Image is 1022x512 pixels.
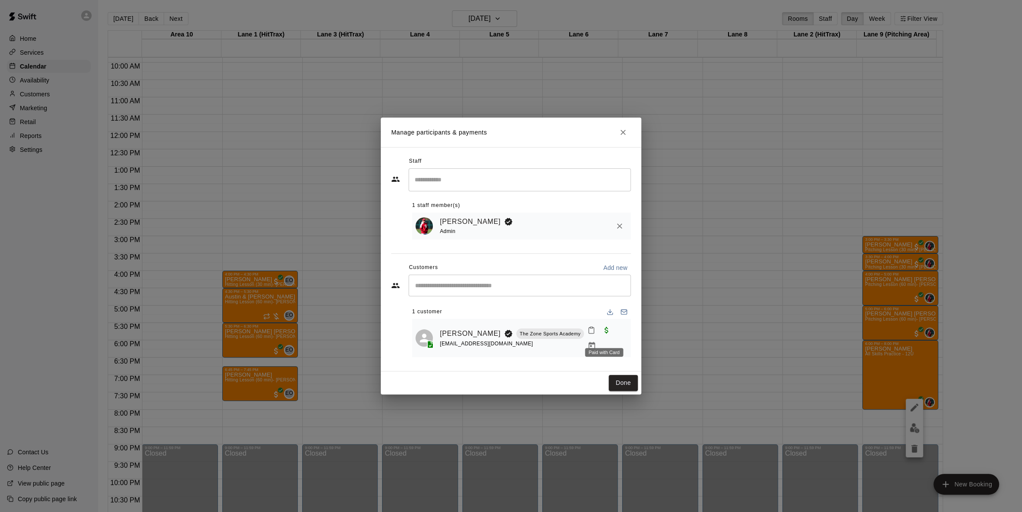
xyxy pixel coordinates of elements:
svg: Booking Owner [504,329,513,338]
svg: Staff [391,175,400,184]
a: [PERSON_NAME] [440,328,501,339]
span: 1 customer [412,305,442,319]
div: Paid with Card [585,348,623,357]
div: Start typing to search customers... [409,275,631,296]
span: Paid with Card [599,326,614,334]
span: Staff [409,154,422,168]
button: Remove [612,218,627,234]
span: 1 staff member(s) [412,199,460,213]
span: Admin [440,228,455,234]
div: Jeremy Hardwick [415,329,433,347]
button: Email participants [617,305,631,319]
button: Download list [603,305,617,319]
svg: Customers [391,281,400,290]
button: Done [609,375,638,391]
img: Kyle Bunn [415,217,433,235]
button: Close [615,125,631,140]
span: [EMAIL_ADDRESS][DOMAIN_NAME] [440,341,533,347]
span: Customers [409,261,438,275]
div: Search staff [409,168,631,191]
p: Add new [603,263,627,272]
button: Add new [600,261,631,275]
p: Manage participants & payments [391,128,487,137]
svg: Booking Owner [504,217,513,226]
button: Manage bookings & payment [584,338,600,354]
p: The Zone Sports Academy [520,330,580,338]
a: [PERSON_NAME] [440,216,501,227]
button: Mark attendance [584,323,599,338]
